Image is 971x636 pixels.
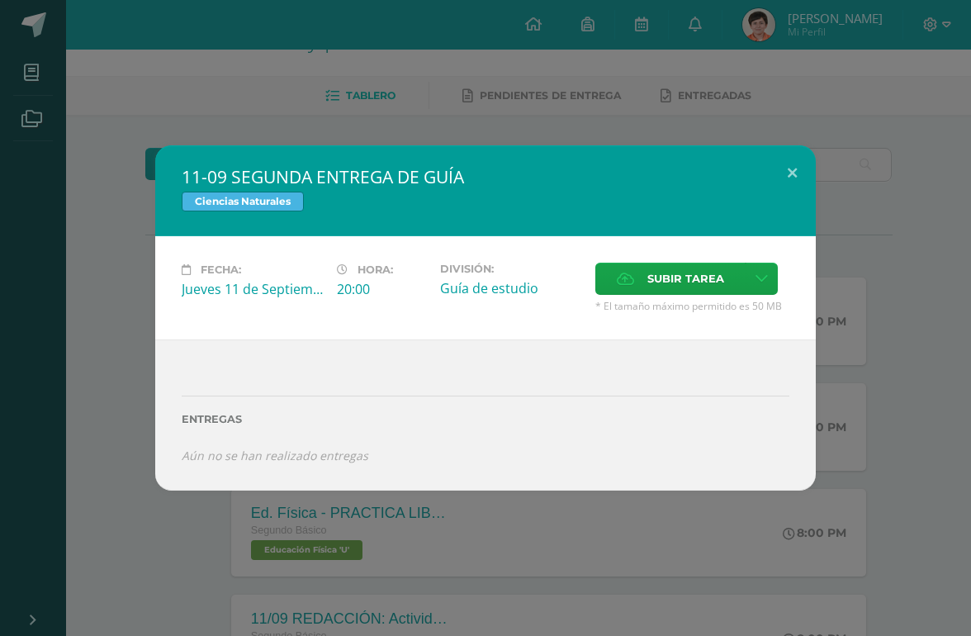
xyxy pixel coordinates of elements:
div: Guía de estudio [440,279,582,297]
h2: 11-09 SEGUNDA ENTREGA DE GUÍA [182,165,789,188]
span: Hora: [358,263,393,276]
span: Ciencias Naturales [182,192,304,211]
span: Fecha: [201,263,241,276]
span: Subir tarea [647,263,724,294]
label: Entregas [182,413,789,425]
i: Aún no se han realizado entregas [182,448,368,463]
div: 20:00 [337,280,427,298]
label: División: [440,263,582,275]
div: Jueves 11 de Septiembre [182,280,324,298]
span: * El tamaño máximo permitido es 50 MB [595,299,789,313]
button: Close (Esc) [769,145,816,202]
